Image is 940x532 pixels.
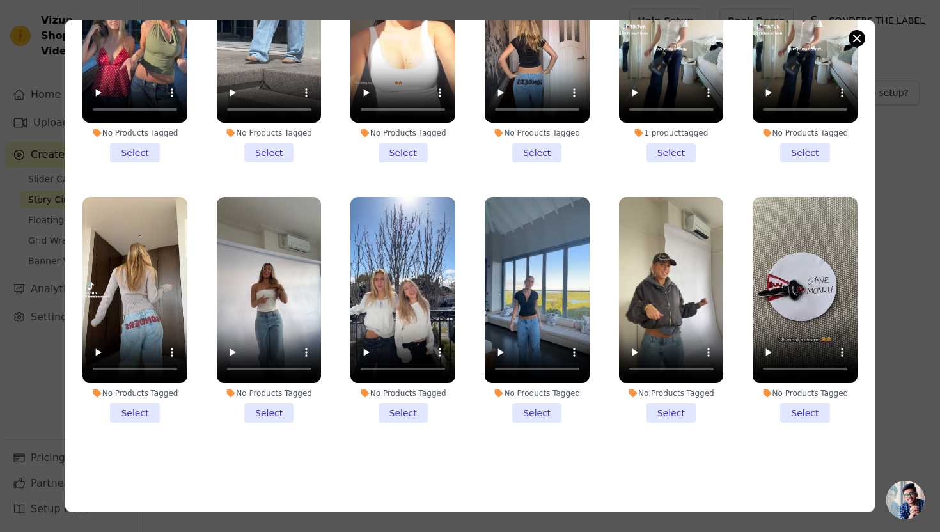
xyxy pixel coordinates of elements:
[753,388,858,398] div: No Products Tagged
[82,128,187,138] div: No Products Tagged
[485,388,590,398] div: No Products Tagged
[619,128,724,138] div: 1 product tagged
[82,388,187,398] div: No Products Tagged
[886,481,925,519] div: Open chat
[350,128,455,138] div: No Products Tagged
[350,388,455,398] div: No Products Tagged
[753,128,858,138] div: No Products Tagged
[485,128,590,138] div: No Products Tagged
[619,388,724,398] div: No Products Tagged
[217,128,322,138] div: No Products Tagged
[217,388,322,398] div: No Products Tagged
